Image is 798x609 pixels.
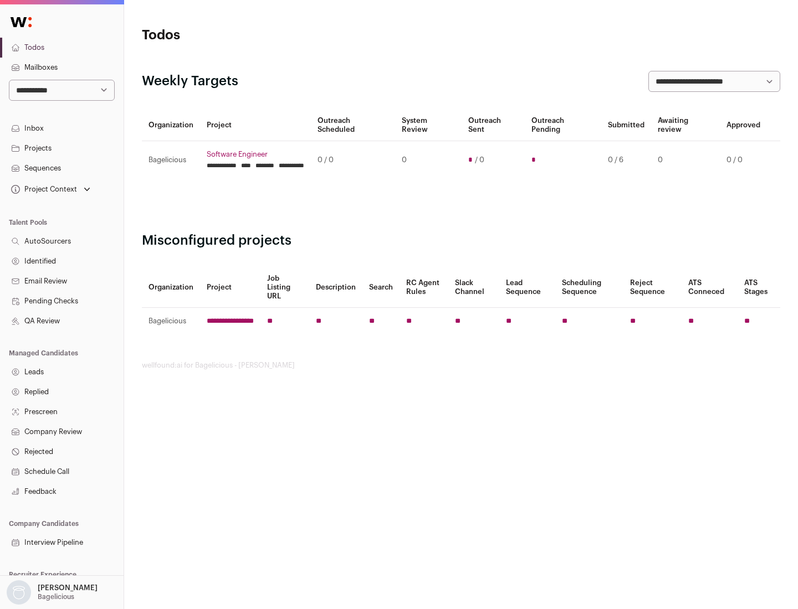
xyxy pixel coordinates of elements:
[462,110,525,141] th: Outreach Sent
[142,27,355,44] h1: Todos
[142,267,200,308] th: Organization
[651,141,720,179] td: 0
[525,110,601,141] th: Outreach Pending
[207,150,304,159] a: Software Engineer
[311,110,395,141] th: Outreach Scheduled
[738,267,780,308] th: ATS Stages
[311,141,395,179] td: 0 / 0
[475,156,484,164] span: / 0
[555,267,623,308] th: Scheduling Sequence
[4,580,100,605] button: Open dropdown
[38,592,74,601] p: Bagelicious
[499,267,555,308] th: Lead Sequence
[362,267,400,308] th: Search
[4,11,38,33] img: Wellfound
[601,110,651,141] th: Submitted
[395,141,461,179] td: 0
[309,267,362,308] th: Description
[200,267,260,308] th: Project
[9,182,93,197] button: Open dropdown
[601,141,651,179] td: 0 / 6
[38,584,98,592] p: [PERSON_NAME]
[7,580,31,605] img: nopic.png
[142,110,200,141] th: Organization
[9,185,77,194] div: Project Context
[142,232,780,250] h2: Misconfigured projects
[260,267,309,308] th: Job Listing URL
[448,267,499,308] th: Slack Channel
[682,267,737,308] th: ATS Conneced
[720,110,767,141] th: Approved
[395,110,461,141] th: System Review
[200,110,311,141] th: Project
[400,267,448,308] th: RC Agent Rules
[651,110,720,141] th: Awaiting review
[142,141,200,179] td: Bagelicious
[142,73,238,90] h2: Weekly Targets
[623,267,682,308] th: Reject Sequence
[720,141,767,179] td: 0 / 0
[142,308,200,335] td: Bagelicious
[142,361,780,370] footer: wellfound:ai for Bagelicious - [PERSON_NAME]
